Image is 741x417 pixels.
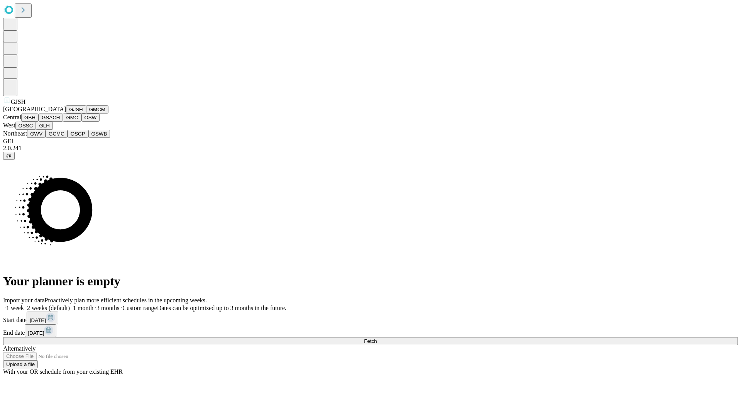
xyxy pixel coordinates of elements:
[73,305,93,311] span: 1 month
[96,305,119,311] span: 3 months
[39,114,63,122] button: GSACH
[3,274,738,288] h1: Your planner is empty
[3,145,738,152] div: 2.0.241
[21,114,39,122] button: GBH
[3,106,66,112] span: [GEOGRAPHIC_DATA]
[68,130,88,138] button: OSCP
[81,114,100,122] button: OSW
[122,305,157,311] span: Custom range
[3,138,738,145] div: GEI
[66,105,86,114] button: GJSH
[36,122,52,130] button: GLH
[88,130,110,138] button: GSWB
[3,312,738,324] div: Start date
[11,98,25,105] span: GJSH
[86,105,108,114] button: GMCM
[3,152,15,160] button: @
[30,317,46,323] span: [DATE]
[45,297,207,303] span: Proactively plan more efficient schedules in the upcoming weeks.
[3,324,738,337] div: End date
[27,312,58,324] button: [DATE]
[6,305,24,311] span: 1 week
[6,153,12,159] span: @
[3,130,27,137] span: Northeast
[15,122,36,130] button: OSSC
[3,114,21,120] span: Central
[28,330,44,336] span: [DATE]
[27,130,46,138] button: GWV
[157,305,286,311] span: Dates can be optimized up to 3 months in the future.
[27,305,70,311] span: 2 weeks (default)
[46,130,68,138] button: GCMC
[3,122,15,129] span: West
[3,368,123,375] span: With your OR schedule from your existing EHR
[364,338,377,344] span: Fetch
[25,324,56,337] button: [DATE]
[3,337,738,345] button: Fetch
[3,360,38,368] button: Upload a file
[63,114,81,122] button: GMC
[3,297,45,303] span: Import your data
[3,345,36,352] span: Alternatively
